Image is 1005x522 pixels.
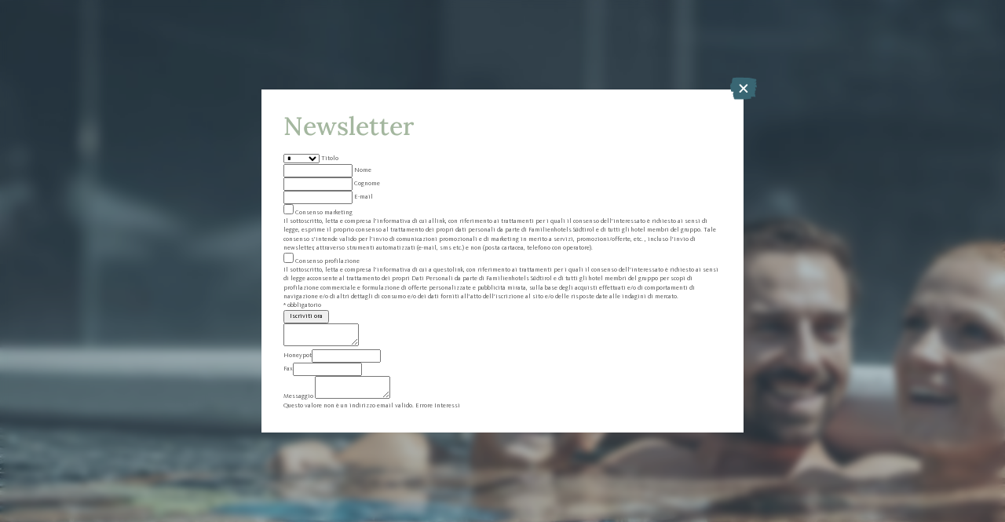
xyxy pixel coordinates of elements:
[452,267,463,273] a: link
[354,167,371,173] label: Nome
[354,181,380,187] label: Cognome
[283,302,321,308] span: * obbligatorio
[283,217,722,253] div: Il sottoscritto, letta e compresa l’informativa di cui al , con riferimento ai trattamenti per i ...
[290,313,323,319] span: Iscriviti ora
[354,194,373,200] label: E-mail
[283,310,329,323] button: Iscriviti ora
[434,218,445,224] a: link
[283,266,722,301] div: Il sottoscritto, letta e compresa l’informativa di cui a questo , con riferimento ai trattamenti ...
[295,210,353,216] span: Consenso marketing
[415,403,433,409] span: Errore
[283,366,293,372] label: Fax
[283,403,414,409] span: Questo valore non è un indirizzo email valido.
[434,403,460,409] span: Interessi
[321,155,338,162] label: Titolo
[283,110,414,142] span: Newsletter
[283,352,312,359] label: Honeypot
[283,394,313,400] label: Messaggio
[295,258,360,265] span: Consenso profilazione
